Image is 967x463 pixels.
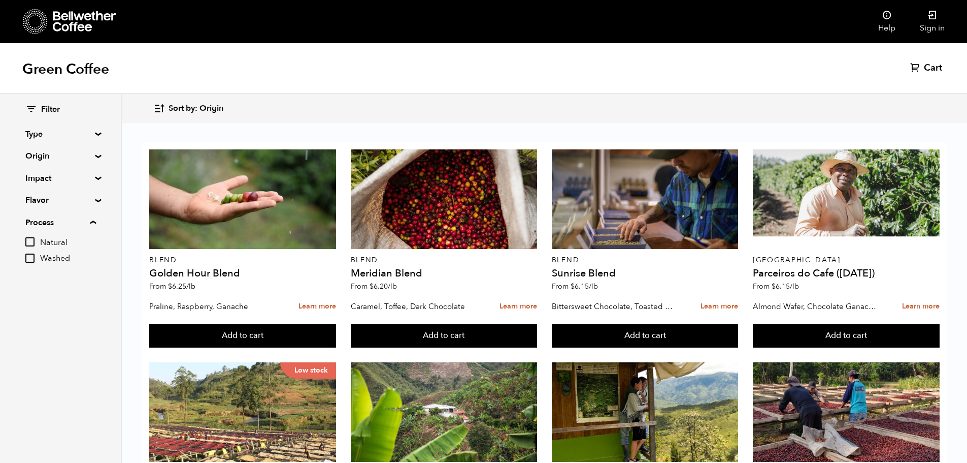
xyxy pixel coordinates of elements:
[753,268,940,279] h4: Parceiros do Cafe ([DATE])
[753,282,799,291] span: From
[298,296,336,318] a: Learn more
[168,282,195,291] bdi: 6.25
[149,282,195,291] span: From
[25,172,95,184] summary: Impact
[552,257,739,264] p: Blend
[552,324,739,348] button: Add to cart
[571,282,575,291] span: $
[149,299,276,314] p: Praline, Raspberry, Ganache
[25,254,35,263] input: Washed
[25,128,95,140] summary: Type
[370,282,397,291] bdi: 6.20
[41,104,60,115] span: Filter
[772,282,799,291] bdi: 6.15
[552,299,679,314] p: Bittersweet Chocolate, Toasted Marshmallow, Candied Orange, Praline
[149,257,336,264] p: Blend
[149,268,336,279] h4: Golden Hour Blend
[753,324,940,348] button: Add to cart
[910,62,945,74] a: Cart
[351,257,538,264] p: Blend
[186,282,195,291] span: /lb
[149,362,336,462] a: Low stock
[753,257,940,264] p: [GEOGRAPHIC_DATA]
[40,253,96,264] span: Washed
[552,282,598,291] span: From
[153,97,223,120] button: Sort by: Origin
[25,237,35,246] input: Natural
[772,282,776,291] span: $
[149,324,336,348] button: Add to cart
[168,282,172,291] span: $
[902,296,940,318] a: Learn more
[552,268,739,279] h4: Sunrise Blend
[351,324,538,348] button: Add to cart
[25,194,95,206] summary: Flavor
[25,217,96,229] summary: Process
[25,150,95,162] summary: Origin
[388,282,397,291] span: /lb
[351,299,478,314] p: Caramel, Toffee, Dark Chocolate
[589,282,598,291] span: /lb
[924,62,942,74] span: Cart
[753,299,880,314] p: Almond Wafer, Chocolate Ganache, Bing Cherry
[169,103,223,114] span: Sort by: Origin
[40,237,96,249] span: Natural
[499,296,537,318] a: Learn more
[790,282,799,291] span: /lb
[22,60,109,78] h1: Green Coffee
[280,362,336,379] p: Low stock
[701,296,738,318] a: Learn more
[571,282,598,291] bdi: 6.15
[351,282,397,291] span: From
[351,268,538,279] h4: Meridian Blend
[370,282,374,291] span: $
